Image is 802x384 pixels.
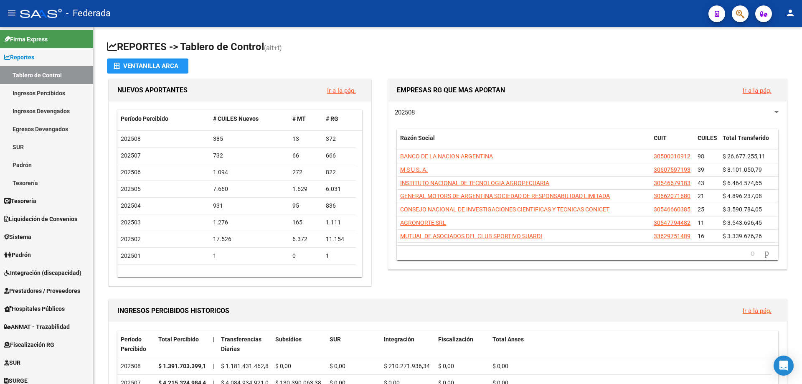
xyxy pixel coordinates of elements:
[213,115,259,122] span: # CUILES Nuevos
[698,153,704,160] span: 98
[121,219,141,226] span: 202503
[723,193,762,199] span: $ 4.896.237,08
[698,135,717,141] span: CUILES
[209,331,218,358] datatable-header-cell: |
[736,83,778,98] button: Ir a la pág.
[654,193,690,199] span: 30662071680
[326,168,353,177] div: 822
[395,109,415,116] span: 202508
[400,166,428,173] span: M S U S. A.
[322,110,356,128] datatable-header-cell: # RG
[330,363,345,369] span: $ 0,00
[397,86,505,94] span: EMPRESAS RG QUE MAS APORTAN
[774,356,794,376] div: Open Intercom Messenger
[654,233,690,239] span: 33629751489
[158,363,209,369] strong: $ 1.391.703.399,17
[698,206,704,213] span: 25
[326,151,353,160] div: 666
[438,336,473,343] span: Fiscalización
[747,249,759,258] a: go to previous page
[4,358,20,367] span: SUR
[213,168,286,177] div: 1.094
[698,193,704,199] span: 21
[400,153,493,160] span: BANCO DE LA NACION ARGENTINA
[121,336,146,352] span: Período Percibido
[492,336,524,343] span: Total Anses
[292,134,319,144] div: 13
[292,201,319,211] div: 95
[210,110,289,128] datatable-header-cell: # CUILES Nuevos
[723,233,762,239] span: $ 3.339.676,26
[213,134,286,144] div: 385
[719,129,778,157] datatable-header-cell: Total Transferido
[326,218,353,227] div: 1.111
[4,53,34,62] span: Reportes
[121,152,141,159] span: 202507
[292,184,319,194] div: 1.629
[736,303,778,318] button: Ir a la pág.
[275,336,302,343] span: Subsidios
[213,363,214,369] span: |
[264,44,282,52] span: (alt+t)
[723,206,762,213] span: $ 3.590.784,05
[4,286,80,295] span: Prestadores / Proveedores
[4,196,36,206] span: Tesorería
[121,361,152,371] div: 202508
[654,180,690,186] span: 30546679183
[121,186,141,192] span: 202505
[213,151,286,160] div: 732
[489,331,772,358] datatable-header-cell: Total Anses
[743,307,772,315] a: Ir a la pág.
[327,87,356,94] a: Ir a la pág.
[326,331,381,358] datatable-header-cell: SUR
[492,363,508,369] span: $ 0,00
[4,250,31,259] span: Padrón
[117,110,210,128] datatable-header-cell: Período Percibido
[384,336,414,343] span: Integración
[723,153,765,160] span: $ 26.677.255,11
[435,331,489,358] datatable-header-cell: Fiscalización
[400,193,610,199] span: GENERAL MOTORS DE ARGENTINA SOCIEDAD DE RESPONSABILIDAD LIMITADA
[4,232,31,242] span: Sistema
[4,214,77,224] span: Liquidación de Convenios
[292,218,319,227] div: 165
[292,251,319,261] div: 0
[292,115,306,122] span: # MT
[213,234,286,244] div: 17.526
[654,166,690,173] span: 30607597193
[694,129,719,157] datatable-header-cell: CUILES
[400,180,549,186] span: INSTITUTO NACIONAL DE TECNOLOGIA AGROPECUARIA
[275,363,291,369] span: $ 0,00
[698,180,704,186] span: 43
[326,234,353,244] div: 11.154
[221,336,261,352] span: Transferencias Diarias
[66,4,111,23] span: - Federada
[400,135,435,141] span: Razón Social
[4,35,48,44] span: Firma Express
[723,180,762,186] span: $ 6.464.574,65
[326,251,353,261] div: 1
[650,129,694,157] datatable-header-cell: CUIT
[107,40,789,55] h1: REPORTES -> Tablero de Control
[272,331,326,358] datatable-header-cell: Subsidios
[326,115,338,122] span: # RG
[121,252,141,259] span: 202501
[400,219,446,226] span: AGRONORTE SRL
[654,153,690,160] span: 30500010912
[723,219,762,226] span: $ 3.543.696,45
[326,134,353,144] div: 372
[121,236,141,242] span: 202502
[155,331,209,358] datatable-header-cell: Total Percibido
[723,135,769,141] span: Total Transferido
[121,135,141,142] span: 202508
[292,234,319,244] div: 6.372
[4,268,81,277] span: Integración (discapacidad)
[761,249,773,258] a: go to next page
[438,363,454,369] span: $ 0,00
[743,87,772,94] a: Ir a la pág.
[213,184,286,194] div: 7.660
[289,110,322,128] datatable-header-cell: # MT
[218,331,272,358] datatable-header-cell: Transferencias Diarias
[330,336,341,343] span: SUR
[654,219,690,226] span: 30547794482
